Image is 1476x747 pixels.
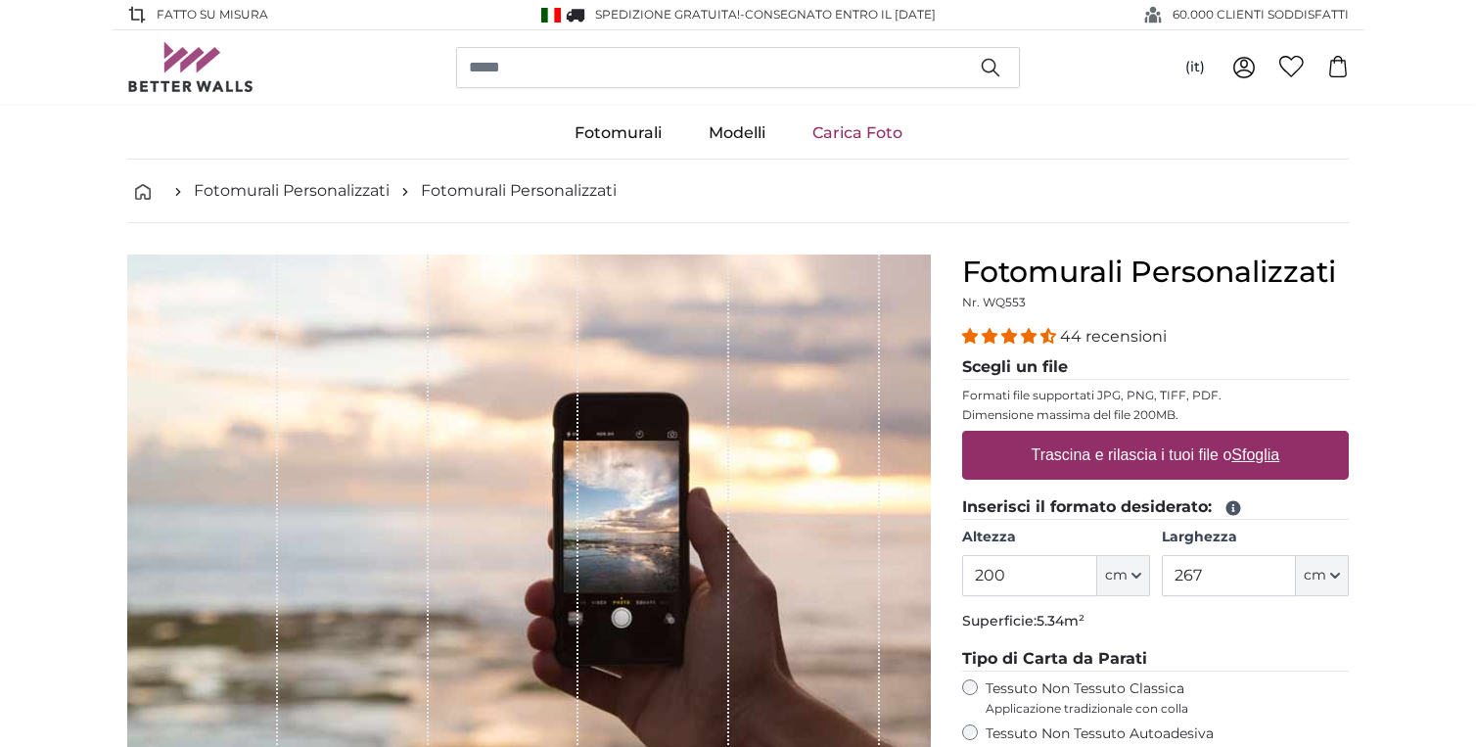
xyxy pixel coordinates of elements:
[745,7,936,22] span: Consegnato entro il [DATE]
[1232,446,1280,463] u: Sfoglia
[962,647,1349,672] legend: Tipo di Carta da Parati
[421,179,617,203] a: Fotomurali Personalizzati
[1173,6,1349,23] span: 60.000 CLIENTI SODDISFATTI
[685,108,789,159] a: Modelli
[127,160,1349,223] nav: breadcrumbs
[551,108,685,159] a: Fotomurali
[1097,555,1150,596] button: cm
[986,679,1349,717] label: Tessuto Non Tessuto Classica
[1170,50,1221,85] button: (it)
[986,701,1349,717] span: Applicazione tradizionale con colla
[740,7,936,22] span: -
[127,42,254,92] img: Betterwalls
[962,295,1026,309] span: Nr. WQ553
[1105,566,1128,585] span: cm
[157,6,268,23] span: Fatto su misura
[1037,612,1084,630] span: 5.34m²
[962,388,1349,403] p: Formati file supportati JPG, PNG, TIFF, PDF.
[962,255,1349,290] h1: Fotomurali Personalizzati
[962,327,1060,346] span: 4.34 stars
[962,612,1349,631] p: Superficie:
[541,8,561,23] img: Italia
[962,407,1349,423] p: Dimensione massima del file 200MB.
[1024,436,1288,475] label: Trascina e rilascia i tuoi file o
[1162,528,1349,547] label: Larghezza
[1060,327,1167,346] span: 44 recensioni
[194,179,390,203] a: Fotomurali Personalizzati
[595,7,740,22] span: Spedizione GRATUITA!
[789,108,926,159] a: Carica Foto
[962,528,1149,547] label: Altezza
[1296,555,1349,596] button: cm
[962,495,1349,520] legend: Inserisci il formato desiderato:
[962,355,1349,380] legend: Scegli un file
[1304,566,1326,585] span: cm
